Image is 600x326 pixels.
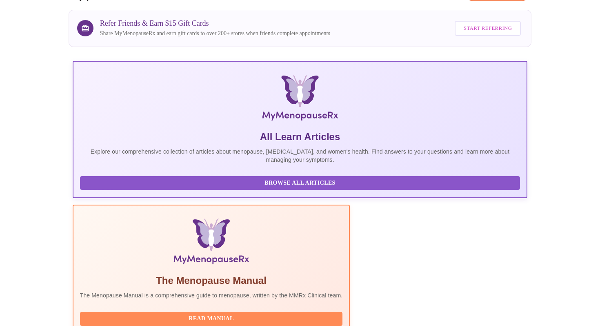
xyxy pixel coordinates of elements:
span: Browse All Articles [88,178,512,188]
a: Read Manual [80,315,345,322]
img: Menopause Manual [122,219,301,268]
button: Browse All Articles [80,176,520,190]
a: Browse All Articles [80,179,522,186]
h5: The Menopause Manual [80,274,343,287]
span: Start Referring [464,24,512,33]
p: The Menopause Manual is a comprehensive guide to menopause, written by the MMRx Clinical team. [80,291,343,299]
img: MyMenopauseRx Logo [148,75,452,124]
h3: Refer Friends & Earn $15 Gift Cards [100,19,330,28]
p: Explore our comprehensive collection of articles about menopause, [MEDICAL_DATA], and women's hea... [80,147,520,164]
a: Start Referring [453,17,523,40]
span: Read Manual [88,314,335,324]
button: Start Referring [455,21,521,36]
h5: All Learn Articles [80,130,520,143]
p: Share MyMenopauseRx and earn gift cards to over 200+ stores when friends complete appointments [100,29,330,38]
button: Read Manual [80,312,343,326]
